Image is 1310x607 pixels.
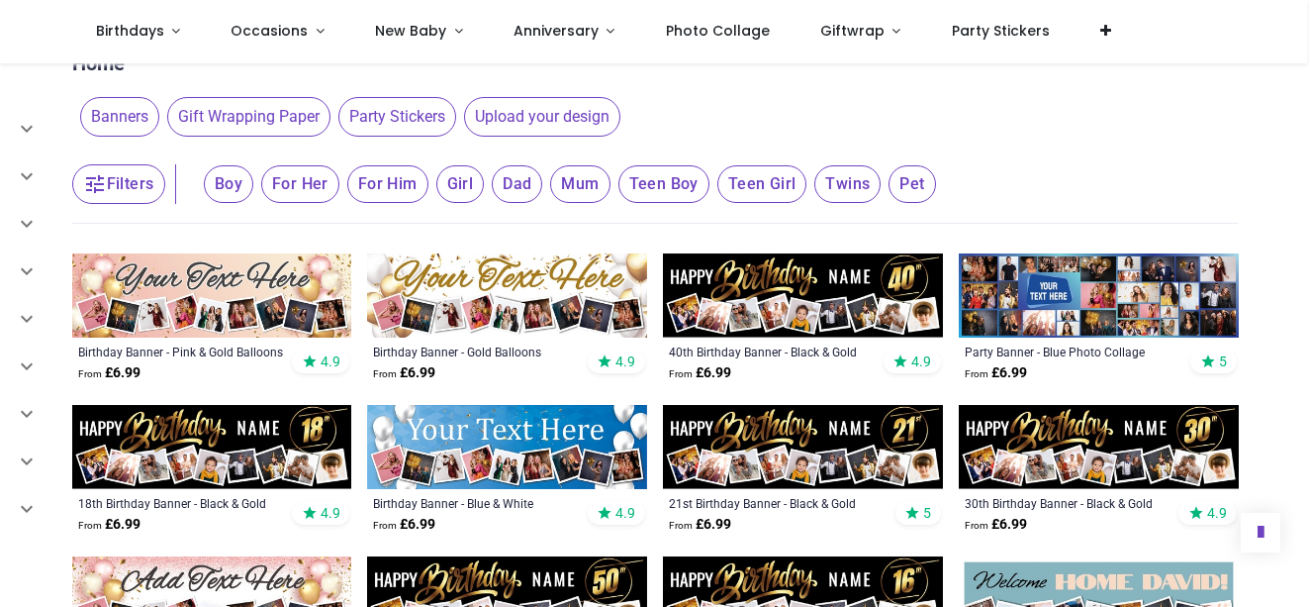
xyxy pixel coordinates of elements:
[204,165,253,203] span: Boy
[1207,504,1227,522] span: 4.9
[159,97,330,137] button: Gift Wrapping Paper
[618,165,709,203] span: Teen Boy
[820,21,885,41] span: Giftwrap
[321,353,340,370] span: 4.9
[669,368,693,379] span: From
[669,363,731,383] strong: £ 6.99
[814,165,881,203] span: Twins
[78,520,102,531] span: From
[373,363,435,383] strong: £ 6.99
[261,165,339,203] span: For Her
[615,504,635,522] span: 4.9
[373,495,588,511] a: Birthday Banner - Blue & White
[669,520,693,531] span: From
[669,495,884,511] a: 21st Birthday Banner - Black & Gold
[663,405,943,489] img: Personalised Happy 21st Birthday Banner - Black & Gold - Custom Name & 9 Photo Upload
[456,97,620,137] button: Upload your design
[72,164,165,204] button: Filters
[330,97,456,137] button: Party Stickers
[78,344,293,359] a: Birthday Banner - Pink & Gold Balloons
[965,520,988,531] span: From
[78,368,102,379] span: From
[669,344,884,359] a: 40th Birthday Banner - Black & Gold
[72,253,352,338] img: Personalised Happy Birthday Banner - Pink & Gold Balloons - 9 Photo Upload
[965,363,1027,383] strong: £ 6.99
[78,363,140,383] strong: £ 6.99
[72,405,352,489] img: Personalised Happy 18th Birthday Banner - Black & Gold - Custom Name & 9 Photo Upload
[375,21,446,41] span: New Baby
[492,165,542,203] span: Dad
[923,504,931,522] span: 5
[464,97,620,137] span: Upload your design
[965,344,1179,359] a: Party Banner - Blue Photo Collage
[889,165,935,203] span: Pet
[80,97,159,137] span: Banners
[373,515,435,535] strong: £ 6.99
[367,253,647,338] img: Personalised Happy Birthday Banner - Gold Balloons - 9 Photo Upload
[666,21,770,41] span: Photo Collage
[717,165,807,203] span: Teen Girl
[663,253,943,338] img: Personalised Happy 40th Birthday Banner - Black & Gold - Custom Name & 9 Photo Upload
[911,353,931,370] span: 4.9
[436,165,485,203] span: Girl
[78,515,140,535] strong: £ 6.99
[959,405,1239,489] img: Personalised Happy 30th Birthday Banner - Black & Gold - Custom Name & 9 Photo Upload
[373,368,397,379] span: From
[965,368,988,379] span: From
[669,515,731,535] strong: £ 6.99
[321,504,340,522] span: 4.9
[959,253,1239,338] img: Personalised Party Banner - Blue Photo Collage - Custom Text & 30 Photo Upload
[550,165,609,203] span: Mum
[367,405,647,489] img: Personalised Happy Birthday Banner - Blue & White - 9 Photo Upload
[72,97,159,137] button: Banners
[965,515,1027,535] strong: £ 6.99
[373,520,397,531] span: From
[347,165,428,203] span: For Him
[1219,353,1227,370] span: 5
[965,495,1179,511] a: 30th Birthday Banner - Black & Gold
[338,97,456,137] span: Party Stickers
[231,21,308,41] span: Occasions
[952,21,1050,41] span: Party Stickers
[96,21,164,41] span: Birthdays
[167,97,330,137] span: Gift Wrapping Paper
[373,344,588,359] a: Birthday Banner - Gold Balloons
[78,495,293,511] a: 18th Birthday Banner - Black & Gold
[615,353,635,370] span: 4.9
[514,21,599,41] span: Anniversary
